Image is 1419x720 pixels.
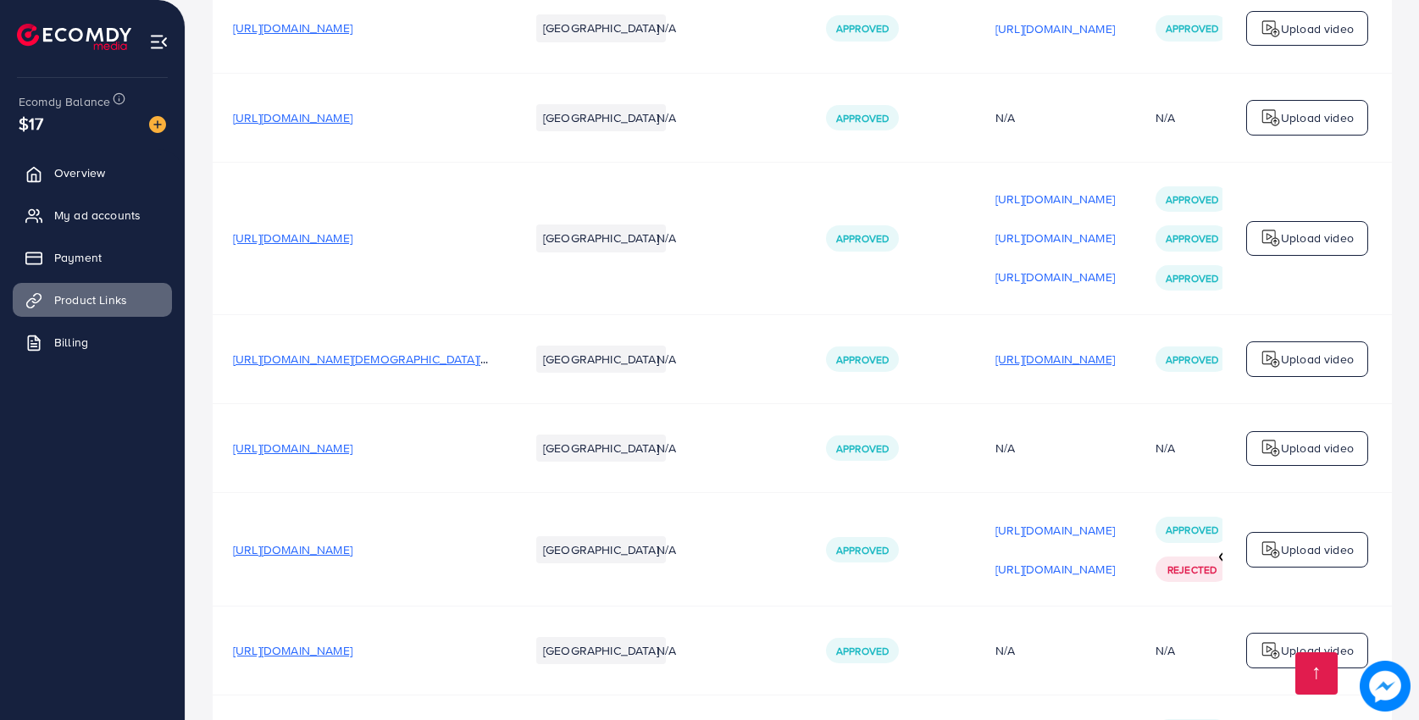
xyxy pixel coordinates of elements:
[19,111,43,136] span: $17
[233,230,352,246] span: [URL][DOMAIN_NAME]
[1261,540,1281,560] img: logo
[1167,562,1217,577] span: Rejected
[657,19,676,36] span: N/A
[233,541,352,558] span: [URL][DOMAIN_NAME]
[1166,231,1218,246] span: Approved
[536,346,666,373] li: [GEOGRAPHIC_DATA]
[1281,19,1354,39] p: Upload video
[536,224,666,252] li: [GEOGRAPHIC_DATA]
[836,352,889,367] span: Approved
[233,19,352,36] span: [URL][DOMAIN_NAME]
[1361,662,1410,711] img: image
[995,189,1115,209] p: [URL][DOMAIN_NAME]
[536,14,666,42] li: [GEOGRAPHIC_DATA]
[995,19,1115,39] p: [URL][DOMAIN_NAME]
[657,541,676,558] span: N/A
[995,349,1115,369] p: [URL][DOMAIN_NAME]
[13,241,172,274] a: Payment
[54,164,105,181] span: Overview
[1166,352,1218,367] span: Approved
[1156,109,1175,126] div: N/A
[836,21,889,36] span: Approved
[995,559,1115,579] p: [URL][DOMAIN_NAME]
[1156,642,1175,659] div: N/A
[995,440,1115,457] div: N/A
[657,351,676,368] span: N/A
[54,207,141,224] span: My ad accounts
[149,32,169,52] img: menu
[657,109,676,126] span: N/A
[995,109,1115,126] div: N/A
[657,642,676,659] span: N/A
[836,111,889,125] span: Approved
[233,642,352,659] span: [URL][DOMAIN_NAME]
[13,156,172,190] a: Overview
[1261,108,1281,128] img: logo
[1281,228,1354,248] p: Upload video
[17,24,131,50] img: logo
[836,441,889,456] span: Approved
[1156,440,1175,457] div: N/A
[1166,192,1218,207] span: Approved
[1261,640,1281,661] img: logo
[13,325,172,359] a: Billing
[995,642,1115,659] div: N/A
[1261,19,1281,39] img: logo
[54,334,88,351] span: Billing
[233,440,352,457] span: [URL][DOMAIN_NAME]
[233,109,352,126] span: [URL][DOMAIN_NAME]
[54,291,127,308] span: Product Links
[536,104,666,131] li: [GEOGRAPHIC_DATA]
[1281,438,1354,458] p: Upload video
[536,435,666,462] li: [GEOGRAPHIC_DATA]
[836,231,889,246] span: Approved
[1261,228,1281,248] img: logo
[233,351,603,368] span: [URL][DOMAIN_NAME][DEMOGRAPHIC_DATA][DEMOGRAPHIC_DATA]
[19,93,110,110] span: Ecomdy Balance
[657,230,676,246] span: N/A
[536,536,666,563] li: [GEOGRAPHIC_DATA]
[1261,349,1281,369] img: logo
[657,440,676,457] span: N/A
[1166,271,1218,285] span: Approved
[54,249,102,266] span: Payment
[1166,523,1218,537] span: Approved
[1166,21,1218,36] span: Approved
[995,520,1115,540] p: [URL][DOMAIN_NAME]
[995,267,1115,287] p: [URL][DOMAIN_NAME]
[13,198,172,232] a: My ad accounts
[1281,108,1354,128] p: Upload video
[1281,540,1354,560] p: Upload video
[536,637,666,664] li: [GEOGRAPHIC_DATA]
[836,644,889,658] span: Approved
[149,116,166,133] img: image
[13,283,172,317] a: Product Links
[995,228,1115,248] p: [URL][DOMAIN_NAME]
[1281,349,1354,369] p: Upload video
[836,543,889,557] span: Approved
[1261,438,1281,458] img: logo
[1281,640,1354,661] p: Upload video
